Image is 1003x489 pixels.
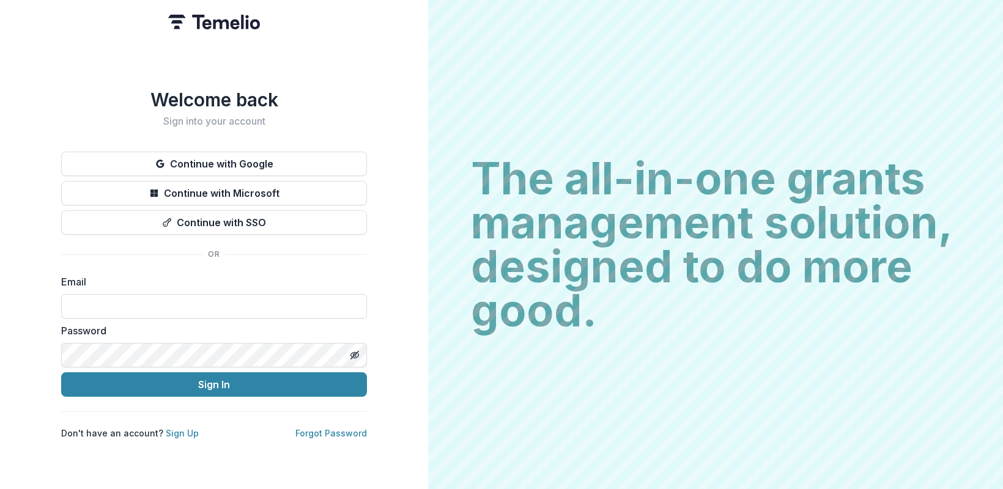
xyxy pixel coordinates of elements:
label: Password [61,323,360,338]
h2: Sign into your account [61,116,367,127]
button: Continue with SSO [61,210,367,235]
img: Temelio [168,15,260,29]
h1: Welcome back [61,89,367,111]
a: Sign Up [166,428,199,438]
button: Continue with Microsoft [61,181,367,205]
button: Toggle password visibility [345,345,365,365]
button: Sign In [61,372,367,397]
a: Forgot Password [295,428,367,438]
button: Continue with Google [61,152,367,176]
label: Email [61,274,360,289]
p: Don't have an account? [61,427,199,439]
